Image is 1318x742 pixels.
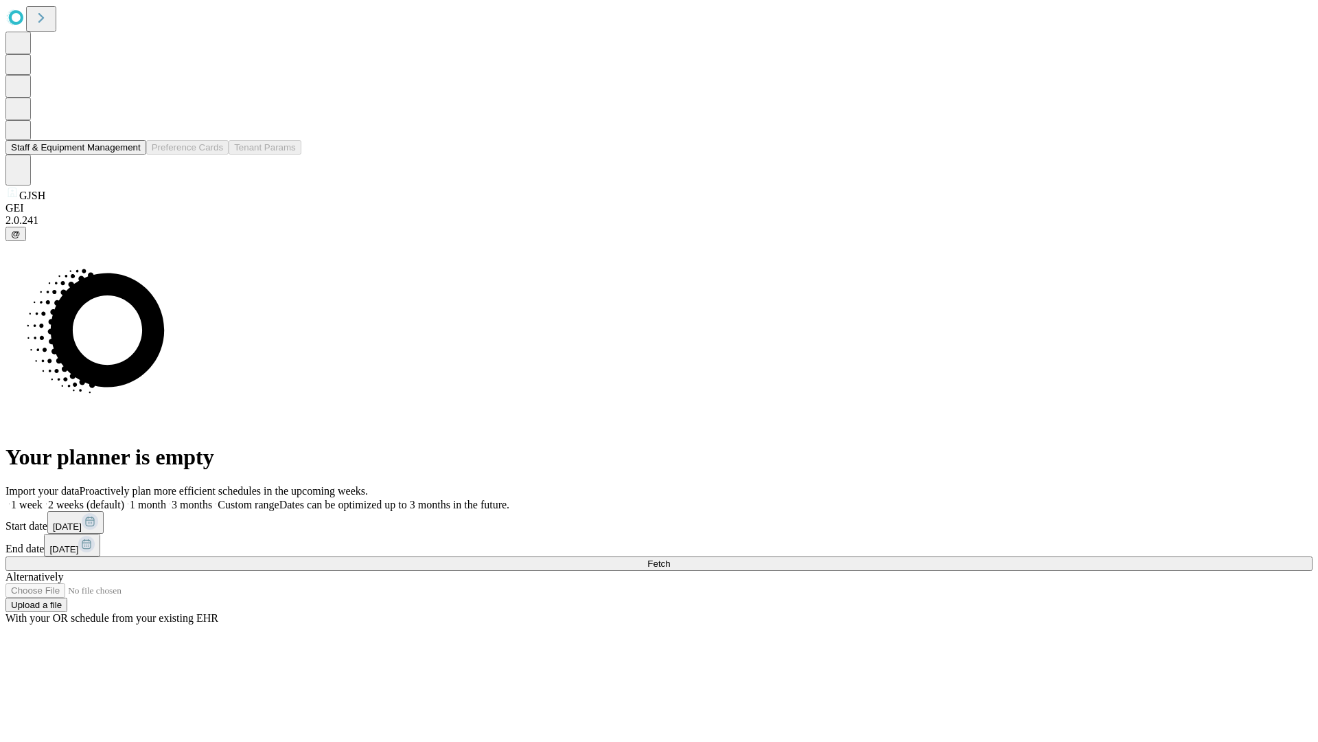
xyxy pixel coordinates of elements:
span: [DATE] [49,544,78,554]
span: Import your data [5,485,80,497]
span: 1 month [130,499,166,510]
button: [DATE] [47,511,104,534]
button: Upload a file [5,598,67,612]
button: Tenant Params [229,140,301,155]
button: Staff & Equipment Management [5,140,146,155]
span: 2 weeks (default) [48,499,124,510]
button: Fetch [5,556,1313,571]
button: @ [5,227,26,241]
div: 2.0.241 [5,214,1313,227]
span: @ [11,229,21,239]
span: [DATE] [53,521,82,532]
span: With your OR schedule from your existing EHR [5,612,218,624]
div: Start date [5,511,1313,534]
span: Dates can be optimized up to 3 months in the future. [279,499,509,510]
h1: Your planner is empty [5,445,1313,470]
span: 3 months [172,499,212,510]
span: Custom range [218,499,279,510]
span: 1 week [11,499,43,510]
span: GJSH [19,190,45,201]
span: Proactively plan more efficient schedules in the upcoming weeks. [80,485,368,497]
button: [DATE] [44,534,100,556]
div: GEI [5,202,1313,214]
span: Alternatively [5,571,63,583]
button: Preference Cards [146,140,229,155]
span: Fetch [647,559,670,569]
div: End date [5,534,1313,556]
